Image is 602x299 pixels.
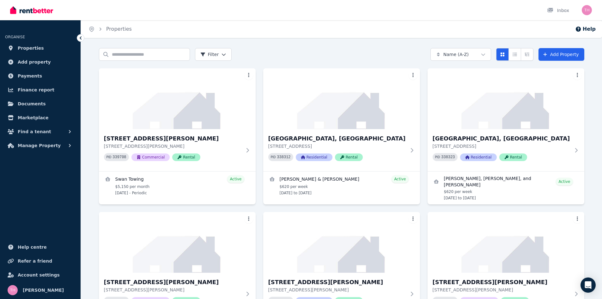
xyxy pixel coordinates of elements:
[18,114,48,121] span: Marketplace
[18,86,54,94] span: Finance report
[5,125,76,138] button: Find a tenant
[18,128,51,135] span: Find a tenant
[104,134,242,143] h3: [STREET_ADDRESS][PERSON_NAME]
[23,286,64,294] span: [PERSON_NAME]
[81,20,139,38] nav: Breadcrumb
[268,278,406,287] h3: [STREET_ADDRESS][PERSON_NAME]
[263,68,420,171] a: 2C Rayleigh Street, Middle Swan[GEOGRAPHIC_DATA], [GEOGRAPHIC_DATA][STREET_ADDRESS]PID 338312Resi...
[99,68,256,129] img: 1 Gallant Court, Midvale
[428,68,584,171] a: 2D Rayleigh Street, Middle Swan[GEOGRAPHIC_DATA], [GEOGRAPHIC_DATA][STREET_ADDRESS]PID 338323Resi...
[441,155,455,159] code: 338323
[263,68,420,129] img: 2C Rayleigh Street, Middle Swan
[195,48,232,61] button: Filter
[521,48,533,61] button: Expanded list view
[5,70,76,82] a: Payments
[575,25,596,33] button: Help
[18,100,46,108] span: Documents
[99,171,256,199] a: View details for Swan Towing
[460,153,497,161] span: Residential
[433,143,570,149] p: [STREET_ADDRESS]
[5,56,76,68] a: Add property
[428,212,584,273] img: 7 Halifax Drive, Davenport
[263,212,420,273] img: 6 Worrell Avenue, High Wycombe
[573,71,582,80] button: More options
[104,287,242,293] p: [STREET_ADDRESS][PERSON_NAME]
[268,287,406,293] p: [STREET_ADDRESS][PERSON_NAME]
[5,35,25,39] span: ORGANISE
[433,287,570,293] p: [STREET_ADDRESS][PERSON_NAME]
[104,143,242,149] p: [STREET_ADDRESS][PERSON_NAME]
[200,51,219,58] span: Filter
[5,255,76,267] a: Refer a friend
[430,48,491,61] button: Name (A-Z)
[428,68,584,129] img: 2D Rayleigh Street, Middle Swan
[538,48,584,61] a: Add Property
[106,155,112,159] small: PID
[5,97,76,110] a: Documents
[8,285,18,295] img: Tamara Heald
[244,215,253,223] button: More options
[18,58,51,66] span: Add property
[433,134,570,143] h3: [GEOGRAPHIC_DATA], [GEOGRAPHIC_DATA]
[428,171,584,204] a: View details for Jazmaine Schicker, Ngamotu Wano, and George MacDonald
[277,155,290,159] code: 338312
[435,155,440,159] small: PID
[409,215,417,223] button: More options
[5,139,76,152] button: Manage Property
[10,5,53,15] img: RentBetter
[268,134,406,143] h3: [GEOGRAPHIC_DATA], [GEOGRAPHIC_DATA]
[496,48,533,61] div: View options
[131,153,170,161] span: Commercial
[547,7,569,14] div: Inbox
[409,71,417,80] button: More options
[244,71,253,80] button: More options
[271,155,276,159] small: PID
[508,48,521,61] button: Compact list view
[581,277,596,293] div: Open Intercom Messenger
[172,153,200,161] span: Rental
[18,257,52,265] span: Refer a friend
[582,5,592,15] img: Tamara Heald
[443,51,469,58] span: Name (A-Z)
[5,111,76,124] a: Marketplace
[296,153,332,161] span: Residential
[263,171,420,199] a: View details for Sharon & Andrew Saines
[104,278,242,287] h3: [STREET_ADDRESS][PERSON_NAME]
[18,72,42,80] span: Payments
[99,68,256,171] a: 1 Gallant Court, Midvale[STREET_ADDRESS][PERSON_NAME][STREET_ADDRESS][PERSON_NAME]PID 339708Comme...
[268,143,406,149] p: [STREET_ADDRESS]
[112,155,126,159] code: 339708
[335,153,363,161] span: Rental
[18,243,47,251] span: Help centre
[5,269,76,281] a: Account settings
[5,84,76,96] a: Finance report
[496,48,509,61] button: Card view
[5,241,76,253] a: Help centre
[18,44,44,52] span: Properties
[5,42,76,54] a: Properties
[499,153,527,161] span: Rental
[18,271,60,279] span: Account settings
[573,215,582,223] button: More options
[18,142,61,149] span: Manage Property
[433,278,570,287] h3: [STREET_ADDRESS][PERSON_NAME]
[99,212,256,273] img: 6 Gallant Court, Midvale
[106,26,132,32] a: Properties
